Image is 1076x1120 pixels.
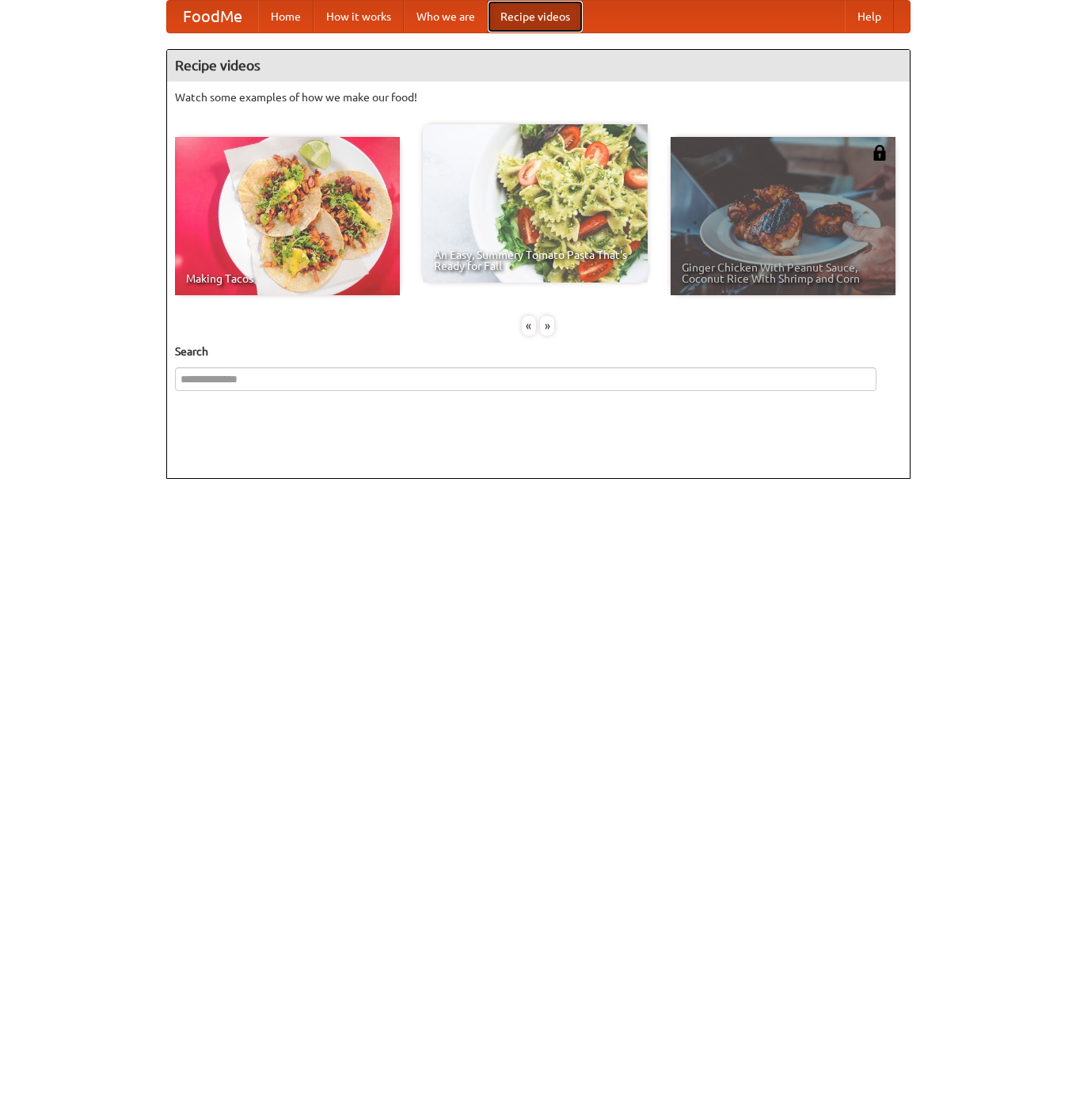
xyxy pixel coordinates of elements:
p: Watch some examples of how we make our food! [175,89,902,105]
a: Who we are [404,1,488,32]
a: FoodMe [167,1,258,32]
img: 483408.png [872,145,888,161]
h4: Recipe videos [167,50,910,82]
a: Making Tacos [175,137,400,295]
a: Help [845,1,894,32]
a: Recipe videos [488,1,583,32]
a: Home [258,1,314,32]
span: Making Tacos [186,273,389,284]
span: An Easy, Summery Tomato Pasta That's Ready for Fall [434,249,637,271]
div: » [540,316,554,336]
h5: Search [175,344,902,359]
a: How it works [314,1,404,32]
div: « [522,316,536,336]
a: An Easy, Summery Tomato Pasta That's Ready for Fall [423,124,648,283]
